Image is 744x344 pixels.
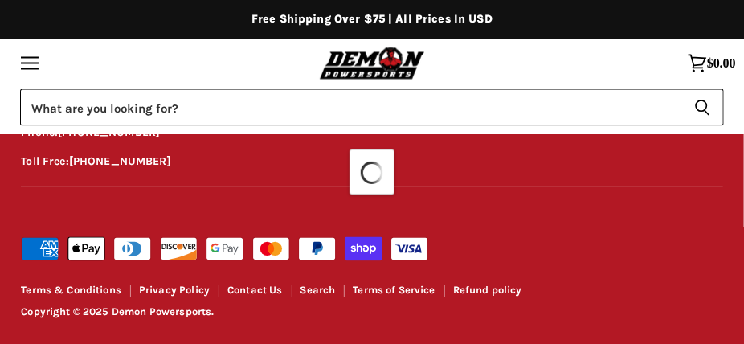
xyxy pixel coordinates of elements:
a: [PHONE_NUMBER] [58,125,160,139]
button: Search [681,89,724,126]
a: Privacy Policy [139,285,210,297]
a: Terms of Service [353,285,435,297]
input: Search [20,89,681,126]
p: Toll Free: [21,154,723,172]
a: Contact Us [227,285,283,297]
span: $0.00 [707,56,736,71]
p: Copyright © 2025 Demon Powersports. [21,307,723,319]
a: Search [300,285,336,297]
img: Demon Powersports [317,45,428,81]
a: Refund policy [453,285,522,297]
a: Terms & Conditions [21,285,121,297]
nav: Footer [21,285,723,302]
a: [PHONE_NUMBER] [69,155,171,169]
form: Product [20,89,724,126]
a: $0.00 [680,46,744,81]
